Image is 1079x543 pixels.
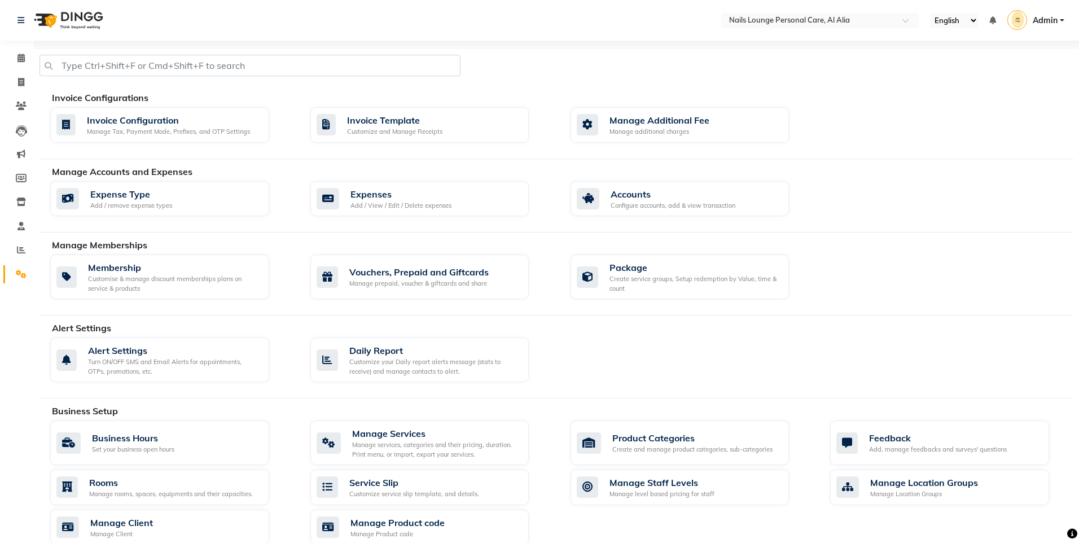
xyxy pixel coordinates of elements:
[350,187,451,201] div: Expenses
[611,201,735,211] div: Configure accounts, add & view transaction
[571,470,814,505] a: Manage Staff LevelsManage level based pricing for staff
[609,261,780,274] div: Package
[88,261,260,274] div: Membership
[870,489,978,499] div: Manage Location Groups
[347,127,442,137] div: Customize and Manage Receipts
[352,427,520,440] div: Manage Services
[347,113,442,127] div: Invoice Template
[92,445,174,454] div: Set your business open hours
[571,255,814,299] a: PackageCreate service groups, Setup redemption by Value, time & count
[349,357,520,376] div: Customize your Daily report alerts message (stats to receive) and manage contacts to alert.
[310,181,554,217] a: ExpensesAdd / View / Edit / Delete expenses
[349,279,489,288] div: Manage prepaid, voucher & giftcards and share
[50,338,293,382] a: Alert SettingsTurn ON/OFF SMS and Email Alerts for appointments, OTPs, promotions, etc.
[612,445,773,454] div: Create and manage product categories, sub-categories
[830,470,1073,505] a: Manage Location GroupsManage Location Groups
[609,274,780,293] div: Create service groups, Setup redemption by Value, time & count
[29,5,106,36] img: logo
[90,516,153,529] div: Manage Client
[310,338,554,382] a: Daily ReportCustomize your Daily report alerts message (stats to receive) and manage contacts to ...
[349,489,479,499] div: Customize service slip template, and details.
[609,489,714,499] div: Manage level based pricing for staff
[50,421,293,465] a: Business HoursSet your business open hours
[571,421,814,465] a: Product CategoriesCreate and manage product categories, sub-categories
[310,255,554,299] a: Vouchers, Prepaid and GiftcardsManage prepaid, voucher & giftcards and share
[88,274,260,293] div: Customise & manage discount memberships plans on service & products
[88,357,260,376] div: Turn ON/OFF SMS and Email Alerts for appointments, OTPs, promotions, etc.
[870,476,978,489] div: Manage Location Groups
[310,421,554,465] a: Manage ServicesManage services, categories and their pricing, duration. Print menu, or import, ex...
[87,113,250,127] div: Invoice Configuration
[611,187,735,201] div: Accounts
[40,55,460,76] input: Type Ctrl+Shift+F or Cmd+Shift+F to search
[352,440,520,459] div: Manage services, categories and their pricing, duration. Print menu, or import, export your servi...
[90,201,172,211] div: Add / remove expense types
[1033,15,1058,27] span: Admin
[349,344,520,357] div: Daily Report
[50,107,293,143] a: Invoice ConfigurationManage Tax, Payment Mode, Prefixes, and OTP Settings
[310,470,554,505] a: Service SlipCustomize service slip template, and details.
[609,127,709,137] div: Manage additional charges
[349,476,479,489] div: Service Slip
[350,529,445,539] div: Manage Product code
[87,127,250,137] div: Manage Tax, Payment Mode, Prefixes, and OTP Settings
[830,421,1073,465] a: FeedbackAdd, manage feedbacks and surveys' questions
[350,201,451,211] div: Add / View / Edit / Delete expenses
[609,476,714,489] div: Manage Staff Levels
[1007,10,1027,30] img: Admin
[89,476,253,489] div: Rooms
[50,255,293,299] a: MembershipCustomise & manage discount memberships plans on service & products
[50,181,293,217] a: Expense TypeAdd / remove expense types
[92,431,174,445] div: Business Hours
[350,516,445,529] div: Manage Product code
[609,113,709,127] div: Manage Additional Fee
[90,529,153,539] div: Manage Client
[50,470,293,505] a: RoomsManage rooms, spaces, equipments and their capacities.
[612,431,773,445] div: Product Categories
[89,489,253,499] div: Manage rooms, spaces, equipments and their capacities.
[571,107,814,143] a: Manage Additional FeeManage additional charges
[571,181,814,217] a: AccountsConfigure accounts, add & view transaction
[310,107,554,143] a: Invoice TemplateCustomize and Manage Receipts
[869,445,1007,454] div: Add, manage feedbacks and surveys' questions
[869,431,1007,445] div: Feedback
[90,187,172,201] div: Expense Type
[349,265,489,279] div: Vouchers, Prepaid and Giftcards
[88,344,260,357] div: Alert Settings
